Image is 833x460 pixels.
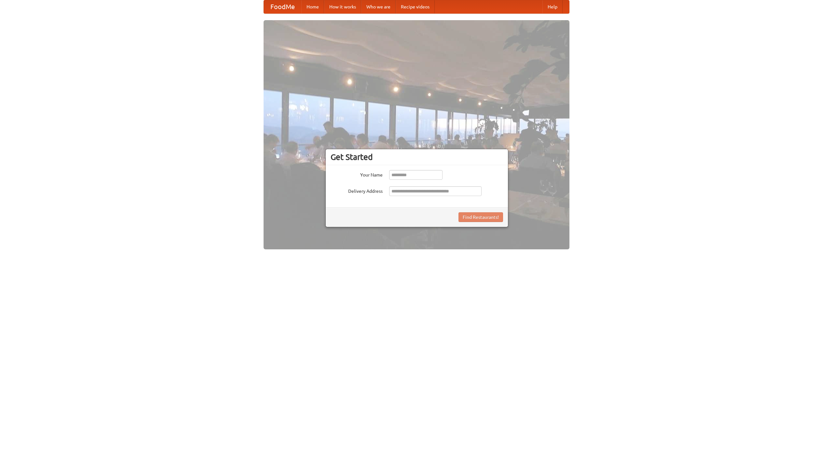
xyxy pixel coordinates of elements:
a: Who we are [361,0,396,13]
a: FoodMe [264,0,301,13]
button: Find Restaurants! [458,212,503,222]
label: Your Name [331,170,383,178]
h3: Get Started [331,152,503,162]
a: How it works [324,0,361,13]
a: Home [301,0,324,13]
label: Delivery Address [331,186,383,194]
a: Recipe videos [396,0,435,13]
a: Help [542,0,563,13]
